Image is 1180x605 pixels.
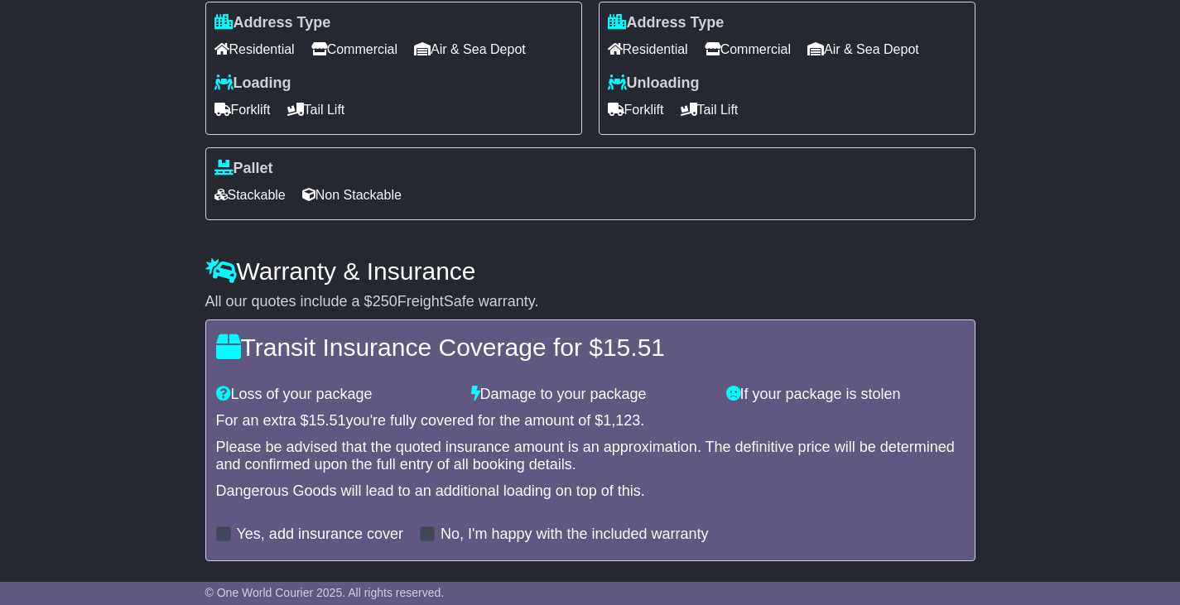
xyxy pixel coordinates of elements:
[718,386,973,404] div: If your package is stolen
[807,36,919,62] span: Air & Sea Depot
[216,412,965,430] div: For an extra $ you're fully covered for the amount of $ .
[441,526,709,544] label: No, I'm happy with the included warranty
[705,36,791,62] span: Commercial
[373,293,397,310] span: 250
[216,439,965,474] div: Please be advised that the quoted insurance amount is an approximation. The definitive price will...
[302,182,402,208] span: Non Stackable
[205,586,445,599] span: © One World Courier 2025. All rights reserved.
[309,412,346,429] span: 15.51
[214,74,291,93] label: Loading
[287,97,345,122] span: Tail Lift
[414,36,526,62] span: Air & Sea Depot
[205,257,975,285] h4: Warranty & Insurance
[603,412,640,429] span: 1,123
[205,293,975,311] div: All our quotes include a $ FreightSafe warranty.
[608,36,688,62] span: Residential
[608,74,700,93] label: Unloading
[311,36,397,62] span: Commercial
[214,97,271,122] span: Forklift
[214,36,295,62] span: Residential
[681,97,739,122] span: Tail Lift
[216,334,965,361] h4: Transit Insurance Coverage for $
[237,526,403,544] label: Yes, add insurance cover
[216,483,965,501] div: Dangerous Goods will lead to an additional loading on top of this.
[608,97,664,122] span: Forklift
[608,14,725,32] label: Address Type
[214,182,286,208] span: Stackable
[603,334,665,361] span: 15.51
[214,160,273,178] label: Pallet
[214,14,331,32] label: Address Type
[463,386,718,404] div: Damage to your package
[208,386,463,404] div: Loss of your package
